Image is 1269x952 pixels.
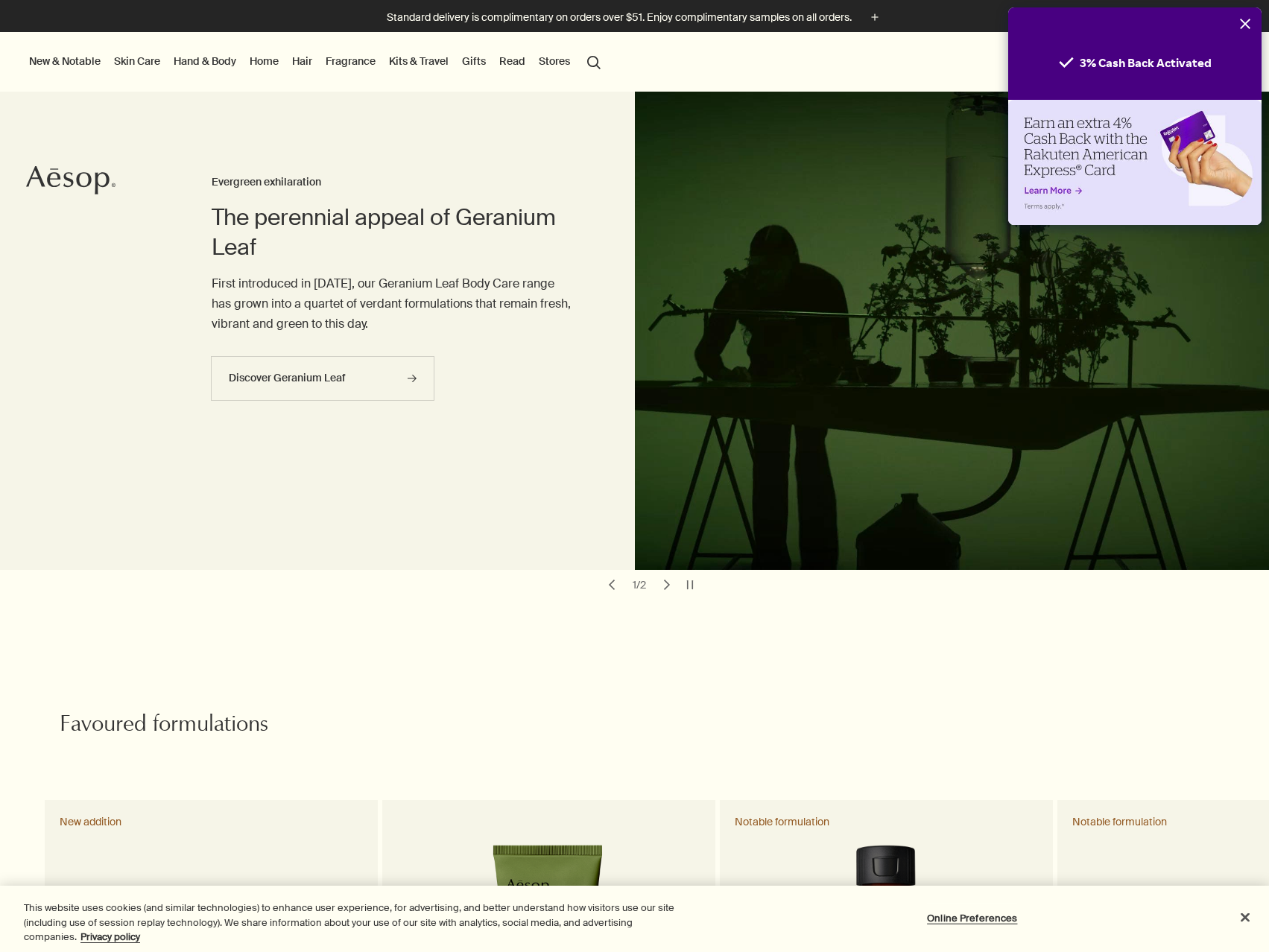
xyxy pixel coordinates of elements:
[111,51,163,71] a: Skin Care
[601,574,622,595] button: previous slide
[212,203,575,262] h2: The perennial appeal of Geranium Leaf
[680,574,700,595] button: pause
[26,51,104,71] button: New & Notable
[628,578,651,591] div: 1 / 2
[211,356,434,401] a: Discover Geranium Leaf
[925,903,1019,933] button: Online Preferences, Opens the preference center dialog
[387,9,883,26] button: Standard delivery is complimentary on orders over $51. Enjoy complimentary samples on all orders.
[171,51,239,71] a: Hand & Body
[459,51,489,71] a: Gifts
[496,51,528,71] a: Read
[536,51,573,71] button: Stores
[656,574,677,595] button: next slide
[386,51,452,71] a: Kits & Travel
[80,930,140,943] a: More information about your privacy, opens in a new tab
[387,10,852,25] p: Standard delivery is complimentary on orders over $51. Enjoy complimentary samples on all orders.
[26,165,115,199] a: Aesop
[60,711,433,741] h2: Favoured formulations
[247,51,282,71] a: Home
[26,165,115,195] svg: Aesop
[26,32,607,92] nav: primary
[212,174,575,191] h3: Evergreen exhilaration
[289,51,315,71] a: Hair
[580,47,607,75] button: Open search
[323,51,379,71] a: Fragrance
[24,901,698,945] div: This website uses cookies (and similar technologies) to enhance user experience, for advertising,...
[1229,901,1262,933] button: Close
[212,273,575,334] p: First introduced in [DATE], our Geranium Leaf Body Care range has grown into a quartet of verdant...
